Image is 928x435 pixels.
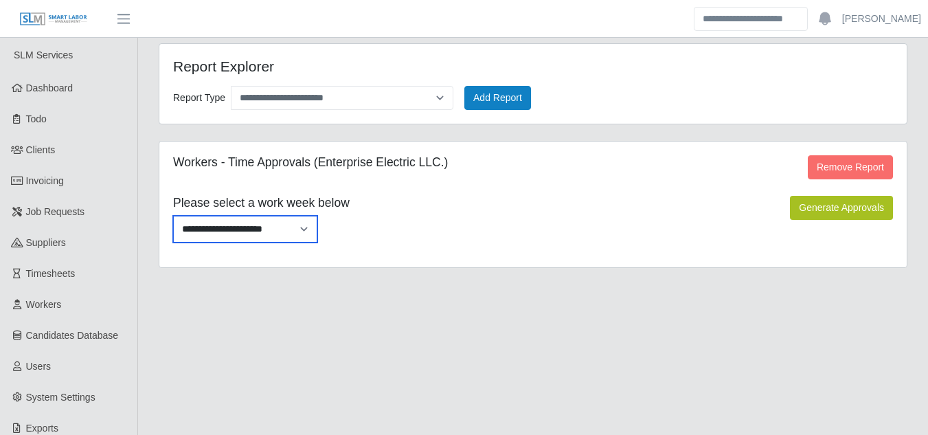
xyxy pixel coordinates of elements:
span: Job Requests [26,206,85,217]
label: Report Type [173,89,225,107]
span: SLM Services [14,49,73,60]
span: Clients [26,144,56,155]
h5: Workers - Time Approvals (Enterprise Electric LLC.) [173,155,646,170]
span: Exports [26,423,58,434]
button: Add Report [464,86,531,110]
input: Search [694,7,808,31]
a: [PERSON_NAME] [842,12,921,26]
span: Invoicing [26,175,64,186]
span: Users [26,361,52,372]
button: Remove Report [808,155,893,179]
span: Todo [26,113,47,124]
h4: Report Explorer [173,58,461,75]
img: SLM Logo [19,12,88,27]
span: Workers [26,299,62,310]
h5: Please select a work week below [173,196,708,210]
span: System Settings [26,392,95,403]
span: Suppliers [26,237,66,248]
span: Dashboard [26,82,73,93]
button: Generate Approvals [790,196,893,220]
span: Candidates Database [26,330,119,341]
span: Timesheets [26,268,76,279]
